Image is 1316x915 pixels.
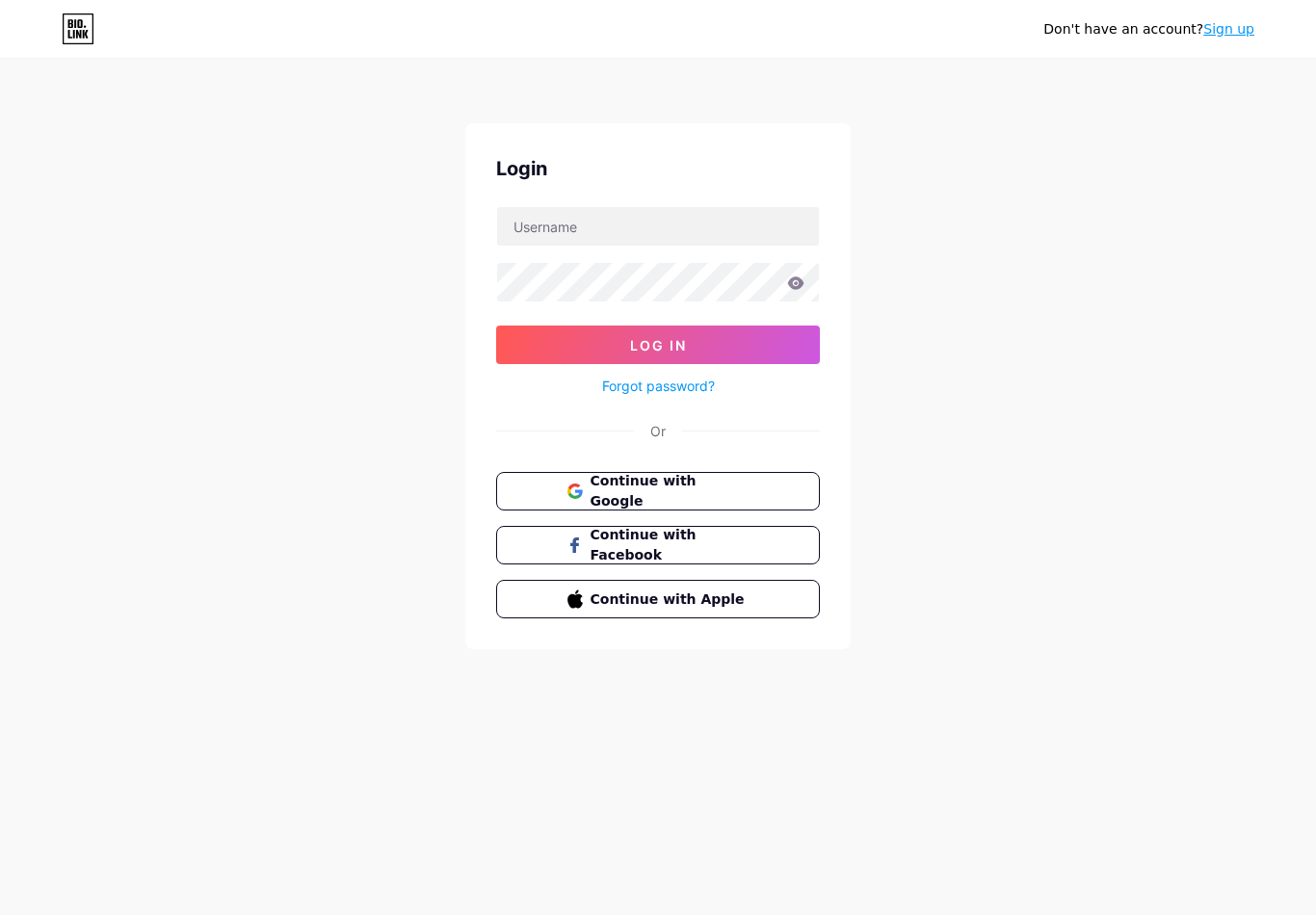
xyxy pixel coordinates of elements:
a: Forgot password? [602,376,715,396]
input: Username [497,207,819,246]
button: Log In [496,326,820,364]
button: Continue with Google [496,472,820,510]
span: Continue with Facebook [591,525,750,565]
button: Continue with Facebook [496,526,820,564]
div: Don't have an account? [1043,19,1254,39]
a: Sign up [1203,21,1254,37]
div: Or [650,421,666,441]
span: Continue with Apple [591,589,750,610]
span: Log In [630,337,687,353]
button: Continue with Apple [496,580,820,618]
span: Continue with Google [591,471,750,511]
div: Login [496,154,820,183]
